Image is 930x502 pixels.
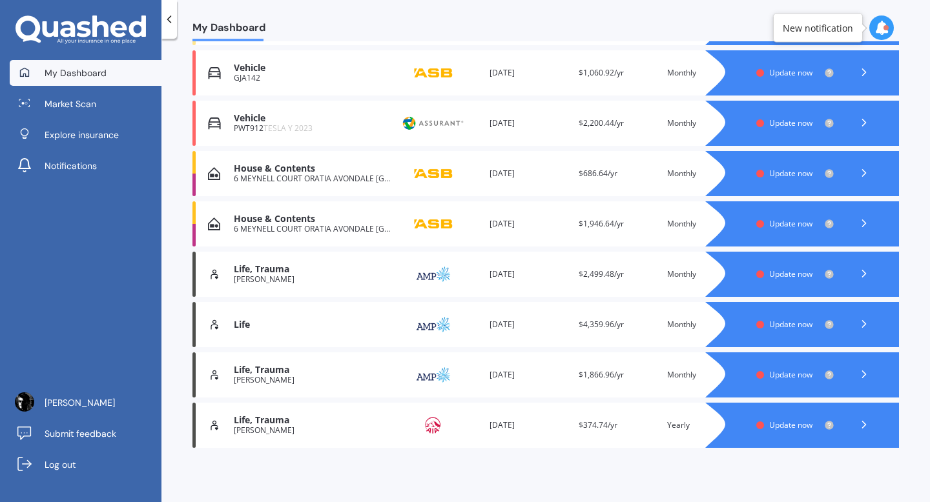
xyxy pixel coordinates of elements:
[490,368,568,381] div: [DATE]
[234,163,391,174] div: House & Contents
[579,369,624,380] span: $1,866.96/yr
[401,61,466,85] img: ASB
[667,268,745,281] div: Monthly
[45,427,116,440] span: Submit feedback
[667,318,745,331] div: Monthly
[208,368,221,381] img: Life
[10,452,161,477] a: Log out
[234,365,391,376] div: Life, Trauma
[769,168,812,179] span: Update now
[401,312,466,337] img: AMP
[490,66,568,79] div: [DATE]
[579,268,624,279] span: $2,499.48/yr
[208,217,220,230] img: House & Contents
[10,421,161,447] a: Submit feedback
[208,167,220,180] img: House & Contents
[667,66,745,79] div: Monthly
[579,168,617,179] span: $686.64/yr
[234,275,391,284] div: [PERSON_NAME]
[234,415,391,426] div: Life, Trauma
[490,167,568,180] div: [DATE]
[234,174,391,183] div: 6 MEYNELL COURT ORATIA AVONDALE [GEOGRAPHIC_DATA] 1026
[783,21,853,34] div: New notification
[579,218,624,229] span: $1,946.64/yr
[490,268,568,281] div: [DATE]
[45,97,96,110] span: Market Scan
[45,128,119,141] span: Explore insurance
[667,419,745,432] div: Yearly
[45,159,97,172] span: Notifications
[579,319,624,330] span: $4,359.96/yr
[579,117,624,128] span: $2,200.44/yr
[769,218,812,229] span: Update now
[234,74,391,83] div: GJA142
[234,225,391,234] div: 6 MEYNELL COURT ORATIA AVONDALE [GEOGRAPHIC_DATA] 1026
[45,458,76,471] span: Log out
[579,419,617,430] span: $374.74/yr
[208,66,221,79] img: Vehicle
[263,123,313,134] span: TESLA Y 2023
[769,369,812,380] span: Update now
[769,319,812,330] span: Update now
[401,111,466,136] img: Protecta
[10,91,161,117] a: Market Scan
[45,396,115,409] span: [PERSON_NAME]
[234,376,391,385] div: [PERSON_NAME]
[10,390,161,416] a: [PERSON_NAME]
[769,67,812,78] span: Update now
[45,66,107,79] span: My Dashboard
[490,217,568,230] div: [DATE]
[401,413,466,437] img: AIA
[401,363,466,387] img: AMP
[234,113,391,124] div: Vehicle
[192,21,265,39] span: My Dashboard
[401,212,466,236] img: ASB
[401,161,466,186] img: ASB
[208,117,221,130] img: Vehicle
[769,117,812,128] span: Update now
[769,419,812,430] span: Update now
[490,318,568,331] div: [DATE]
[490,117,568,130] div: [DATE]
[208,419,221,432] img: Life
[10,153,161,179] a: Notifications
[579,67,624,78] span: $1,060.92/yr
[10,60,161,86] a: My Dashboard
[234,63,391,74] div: Vehicle
[234,124,391,133] div: PWT912
[401,262,466,286] img: AMP
[667,217,745,230] div: Monthly
[667,117,745,130] div: Monthly
[234,426,391,435] div: [PERSON_NAME]
[667,167,745,180] div: Monthly
[15,392,34,412] img: ACg8ocJINAy3qRkWlWw_mf4ss9TNtaZP5GT5S-0OmFtV9MnTn1LVbiqUUQ=s96-c
[234,264,391,275] div: Life, Trauma
[10,122,161,148] a: Explore insurance
[208,268,221,281] img: Life
[490,419,568,432] div: [DATE]
[667,368,745,381] div: Monthly
[208,318,221,331] img: Life
[769,268,812,279] span: Update now
[234,214,391,225] div: House & Contents
[234,319,391,330] div: Life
